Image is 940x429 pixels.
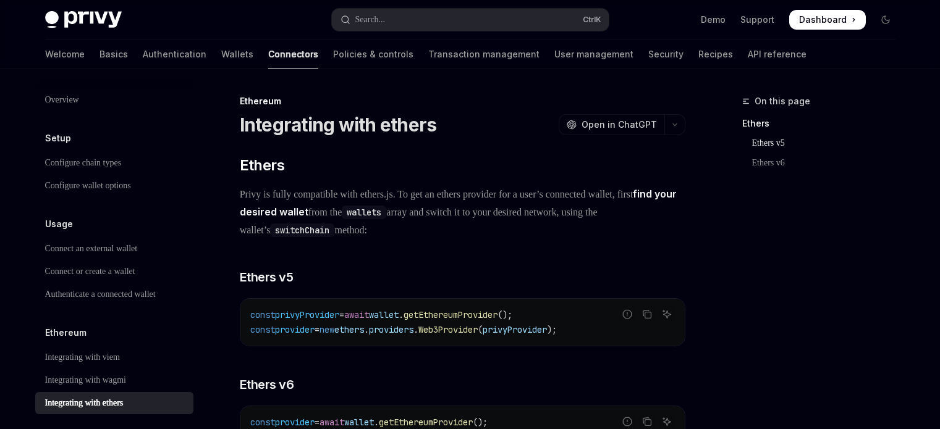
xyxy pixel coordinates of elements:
[698,40,733,69] a: Recipes
[221,40,253,69] a: Wallets
[364,324,369,335] span: .
[332,9,609,31] button: Open search
[648,40,684,69] a: Security
[45,241,138,256] div: Connect an external wallet
[45,396,124,410] div: Integrating with ethers
[320,324,334,335] span: new
[742,133,905,153] a: Ethers v5
[740,14,774,26] a: Support
[45,350,120,365] div: Integrating with viem
[547,324,557,335] span: );
[554,40,633,69] a: User management
[240,269,294,286] span: Ethers v5
[789,10,866,30] a: Dashboard
[270,223,334,237] code: switchChain
[45,325,87,340] h5: Ethereum
[333,40,413,69] a: Policies & controls
[240,376,294,393] span: Ethers v6
[35,238,193,260] a: Connect an external wallet
[755,94,810,109] span: On this page
[418,324,478,335] span: Web3Provider
[275,309,339,320] span: privyProvider
[701,14,726,26] a: Demo
[559,114,664,135] button: Open in ChatGPT
[404,309,498,320] span: getEthereumProvider
[35,152,193,174] a: Configure chain types
[478,324,483,335] span: (
[799,14,847,26] span: Dashboard
[45,156,122,170] div: Configure chain types
[342,206,386,219] code: wallets
[344,309,369,320] span: await
[45,217,73,231] h5: Usage
[250,309,275,320] span: const
[369,324,413,335] span: providers
[428,40,540,69] a: Transaction management
[45,264,135,279] div: Connect or create a wallet
[339,309,344,320] span: =
[315,324,320,335] span: =
[639,306,655,322] button: Copy the contents from the code block
[100,40,128,69] a: Basics
[240,114,437,136] h1: Integrating with ethers
[498,309,512,320] span: ();
[659,306,675,322] button: Ask AI
[275,324,315,335] span: provider
[619,306,635,322] button: Report incorrect code
[143,40,206,69] a: Authentication
[45,40,85,69] a: Welcome
[742,153,905,173] a: Ethers v6
[742,114,905,133] a: Ethers
[35,175,193,197] a: Configure wallet options
[35,283,193,306] a: Authenticate a connected wallet
[240,185,685,239] span: Privy is fully compatible with ethers.js. To get an ethers provider for a user’s connected wallet...
[399,309,404,320] span: .
[45,11,122,28] img: dark logo
[334,324,364,335] span: ethers
[240,95,685,107] div: Ethereum
[483,324,547,335] span: privyProvider
[369,309,399,320] span: wallet
[240,156,284,175] span: Ethers
[582,119,657,131] span: Open in ChatGPT
[35,392,193,414] a: Integrating with ethers
[35,89,193,111] a: Overview
[413,324,418,335] span: .
[45,373,126,388] div: Integrating with wagmi
[45,178,131,193] div: Configure wallet options
[268,40,318,69] a: Connectors
[583,15,601,25] span: Ctrl K
[35,260,193,283] a: Connect or create a wallet
[35,346,193,369] a: Integrating with viem
[876,10,896,30] button: Toggle dark mode
[45,287,156,302] div: Authenticate a connected wallet
[45,131,71,146] h5: Setup
[748,40,807,69] a: API reference
[355,12,386,27] div: Search...
[45,93,79,107] div: Overview
[35,369,193,391] a: Integrating with wagmi
[250,324,275,335] span: const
